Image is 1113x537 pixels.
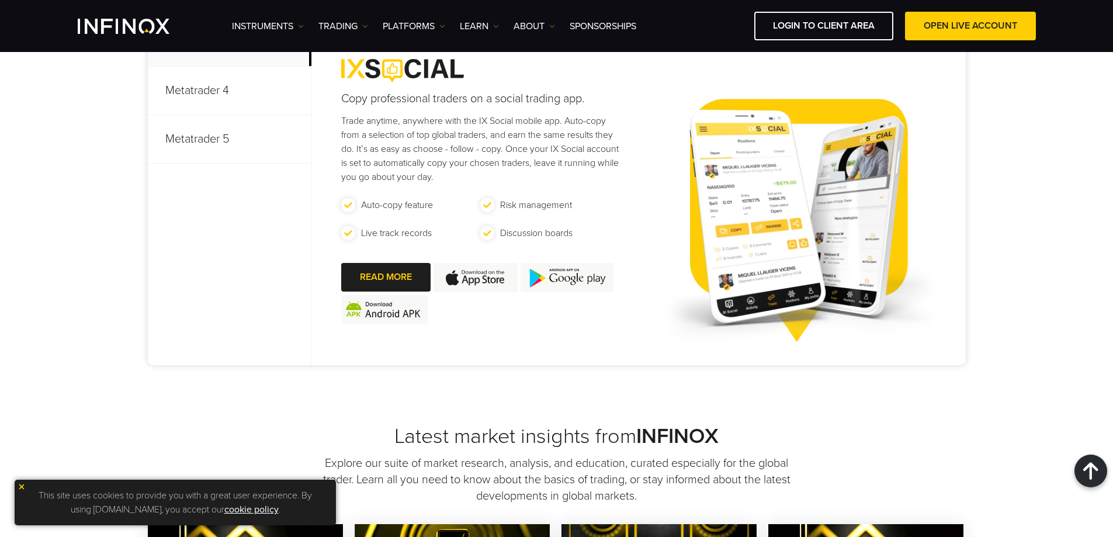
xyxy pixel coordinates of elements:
h4: Copy professional traders on a social trading app. [341,91,620,107]
a: Instruments [232,19,304,33]
a: SPONSORSHIPS [570,19,636,33]
a: READ MORE [341,263,431,292]
p: Auto-copy feature [361,198,433,212]
a: INFINOX Logo [78,19,197,34]
p: Discussion boards [500,226,573,240]
p: Trade anytime, anywhere with the IX Social mobile app. Auto-copy from a selection of top global t... [341,114,620,184]
a: PLATFORMS [383,19,445,33]
p: Metatrader 5 [148,115,311,164]
img: yellow close icon [18,483,26,491]
a: ABOUT [514,19,555,33]
h2: Latest market insights from [148,424,966,449]
p: Risk management [500,198,572,212]
a: TRADING [318,19,368,33]
p: Live track records [361,226,432,240]
a: LOGIN TO CLIENT AREA [754,12,893,40]
p: Metatrader 4 [148,67,311,115]
strong: INFINOX [636,424,719,449]
p: Explore our suite of market research, analysis, and education, curated especially for the global ... [321,455,792,504]
a: Learn [460,19,499,33]
a: OPEN LIVE ACCOUNT [905,12,1036,40]
a: cookie policy [224,504,279,515]
p: This site uses cookies to provide you with a great user experience. By using [DOMAIN_NAME], you a... [20,486,330,519]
